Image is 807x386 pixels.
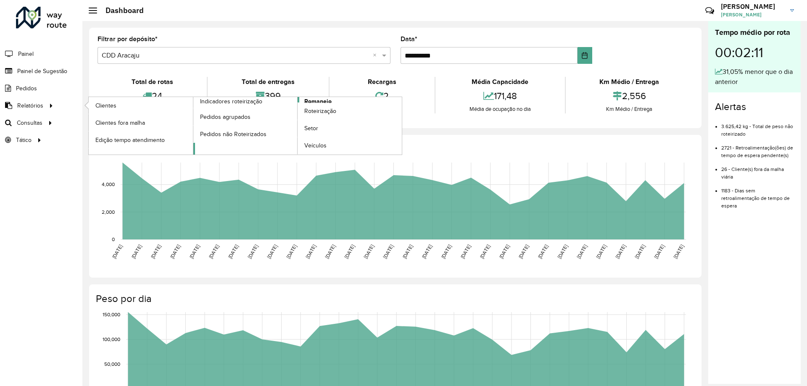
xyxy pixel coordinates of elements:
text: 50,000 [104,361,120,367]
div: Recargas [332,77,433,87]
text: [DATE] [576,244,588,260]
a: Contato Rápido [701,2,719,20]
span: Pedidos agrupados [200,113,251,121]
text: [DATE] [459,244,472,260]
text: [DATE] [634,244,646,260]
div: 24 [100,87,205,105]
span: Pedidos não Roteirizados [200,130,266,139]
span: Pedidos [16,84,37,93]
span: Painel de Sugestão [17,67,67,76]
text: [DATE] [343,244,356,260]
text: [DATE] [595,244,607,260]
text: [DATE] [556,244,568,260]
text: [DATE] [440,244,452,260]
text: [DATE] [479,244,491,260]
h3: [PERSON_NAME] [721,3,784,11]
div: Km Médio / Entrega [568,77,691,87]
div: Média Capacidade [438,77,562,87]
span: [PERSON_NAME] [721,11,784,18]
a: Romaneio [193,97,402,155]
a: Clientes [89,97,193,114]
text: 150,000 [103,312,120,317]
text: [DATE] [227,244,239,260]
a: Setor [298,120,402,137]
text: [DATE] [150,244,162,260]
div: 2,556 [568,87,691,105]
a: Veículos [298,137,402,154]
li: 26 - Cliente(s) fora da malha viária [721,159,794,181]
li: 1183 - Dias sem retroalimentação de tempo de espera [721,181,794,210]
text: [DATE] [401,244,414,260]
text: [DATE] [517,244,530,260]
div: Total de entregas [210,77,326,87]
span: Clientes fora malha [95,118,145,127]
a: Edição tempo atendimento [89,131,193,148]
span: Relatórios [17,101,43,110]
h2: Dashboard [97,6,144,15]
text: [DATE] [208,244,220,260]
text: 4,000 [102,182,115,187]
span: Roteirização [304,107,336,116]
span: Veículos [304,141,327,150]
text: [DATE] [421,244,433,260]
div: 00:02:11 [715,38,794,67]
text: [DATE] [653,244,665,260]
a: Pedidos não Roteirizados [193,126,298,142]
text: [DATE] [324,244,336,260]
div: 31,05% menor que o dia anterior [715,67,794,87]
text: [DATE] [305,244,317,260]
div: Total de rotas [100,77,205,87]
text: [DATE] [537,244,549,260]
div: Média de ocupação no dia [438,105,562,113]
span: Clear all [373,50,380,60]
text: [DATE] [498,244,510,260]
div: Tempo médio por rota [715,27,794,38]
span: Setor [304,124,318,133]
div: 171,48 [438,87,562,105]
label: Filtrar por depósito [98,34,158,44]
text: 2,000 [102,209,115,215]
text: [DATE] [672,244,685,260]
text: [DATE] [266,244,278,260]
label: Data [401,34,417,44]
span: Tático [16,136,32,144]
text: [DATE] [188,244,200,260]
div: 2 [332,87,433,105]
text: [DATE] [285,244,298,260]
span: Painel [18,50,34,58]
text: 100,000 [103,336,120,342]
text: [DATE] [382,244,394,260]
div: Km Médio / Entrega [568,105,691,113]
text: [DATE] [247,244,259,260]
text: [DATE] [111,244,123,260]
div: 399 [210,87,326,105]
span: Indicadores roteirização [200,97,262,106]
a: Roteirização [298,103,402,120]
li: 3.625,42 kg - Total de peso não roteirizado [721,116,794,138]
span: Clientes [95,101,116,110]
h4: Alertas [715,101,794,113]
h4: Peso por dia [96,293,693,305]
text: [DATE] [169,244,181,260]
text: [DATE] [363,244,375,260]
text: 0 [112,236,115,242]
button: Choose Date [578,47,592,64]
a: Clientes fora malha [89,114,193,131]
a: Pedidos agrupados [193,108,298,125]
a: Indicadores roteirização [89,97,298,155]
text: [DATE] [130,244,142,260]
text: [DATE] [614,244,627,260]
span: Consultas [17,118,42,127]
span: Edição tempo atendimento [95,136,165,144]
li: 2721 - Retroalimentação(ões) de tempo de espera pendente(s) [721,138,794,159]
span: Romaneio [304,97,332,106]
